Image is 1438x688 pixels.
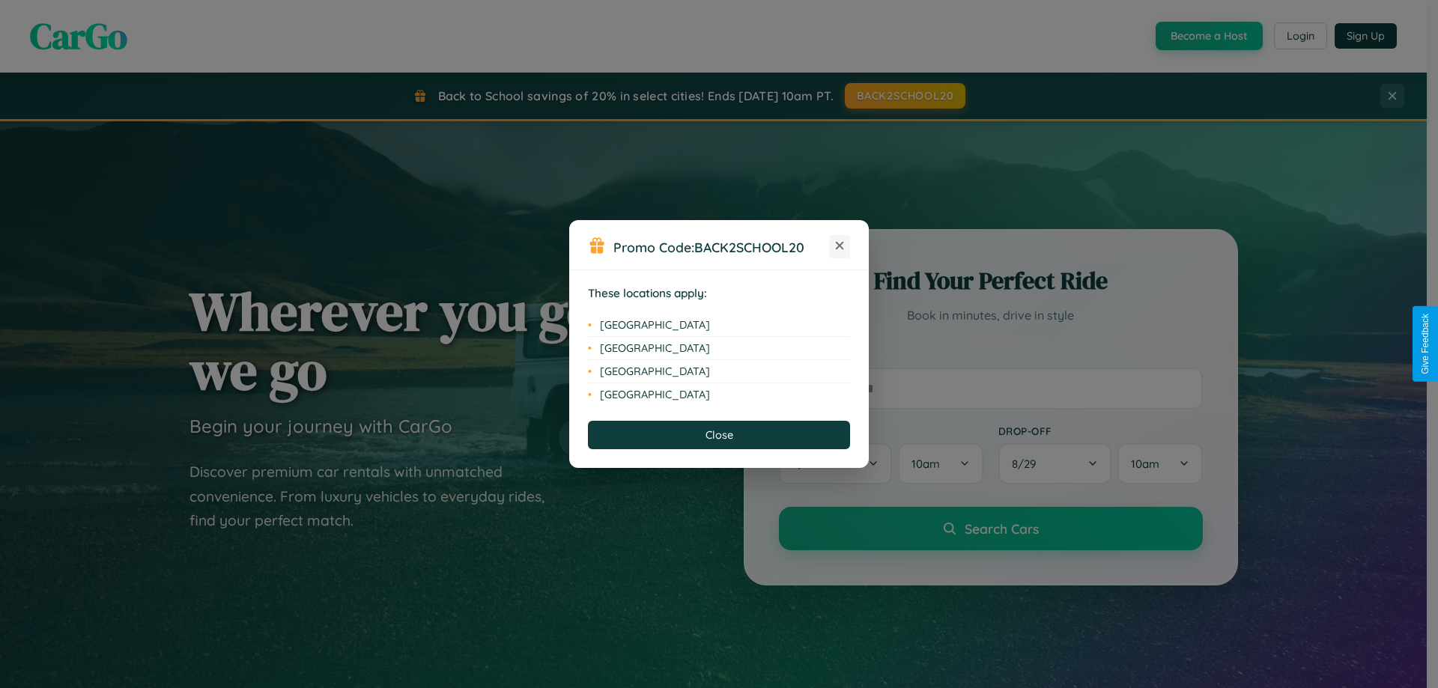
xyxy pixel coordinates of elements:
li: [GEOGRAPHIC_DATA] [588,337,850,360]
li: [GEOGRAPHIC_DATA] [588,360,850,383]
strong: These locations apply: [588,286,707,300]
li: [GEOGRAPHIC_DATA] [588,314,850,337]
h3: Promo Code: [613,239,829,255]
li: [GEOGRAPHIC_DATA] [588,383,850,406]
div: Give Feedback [1420,314,1431,374]
button: Close [588,421,850,449]
b: BACK2SCHOOL20 [694,239,804,255]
